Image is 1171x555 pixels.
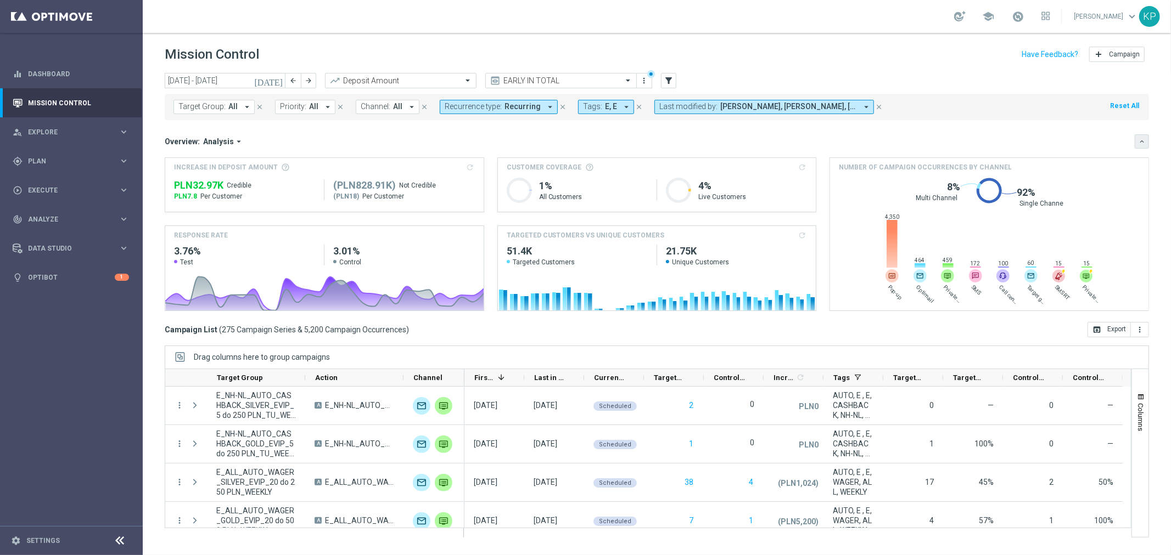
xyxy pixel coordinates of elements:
[28,88,129,117] a: Mission Control
[534,439,557,449] div: 30 Sep 2025, Tuesday
[969,269,982,282] img: message-text.svg
[661,73,676,88] button: filter_alt
[998,284,1019,305] span: Call center
[12,157,130,166] button: gps_fixed Plan keyboard_arrow_right
[599,479,631,486] span: Scheduled
[174,245,315,258] h2: 3.76%
[11,536,21,546] i: settings
[119,127,129,137] i: keyboard_arrow_right
[174,192,197,201] span: PLN7.8
[216,390,296,420] span: E_NH-NL_AUTO_CASHBACK_SILVER_EVIP_5 do 250 PLN_TU_WEEKLY
[1049,516,1054,525] span: 1
[435,474,452,491] img: Private message
[839,162,1012,172] span: Number of campaign occurrences by channel
[421,103,428,111] i: close
[1107,401,1113,410] span: —
[974,439,994,448] span: 100%
[914,269,927,282] div: Optimail
[886,269,899,282] div: Pop-up
[175,516,184,525] button: more_vert
[178,102,226,111] span: Target Group:
[28,245,119,252] span: Data Studio
[12,215,130,224] button: track_changes Analyze keyboard_arrow_right
[325,400,394,410] span: E_NH-NL_AUTO_CASHBACK_SILVER_EVIP_5 do 250 PLN_TU_WEEKLY
[490,75,501,86] i: preview
[1081,284,1103,305] span: Private message RT
[194,353,330,361] span: Drag columns here to group campaigns
[335,101,345,113] button: close
[914,269,927,282] img: email.svg
[28,263,115,292] a: Optibot
[593,516,637,526] colored-tag: Scheduled
[200,192,242,201] span: Per Customer
[12,186,130,195] button: play_circle_outline Execute keyboard_arrow_right
[534,477,557,487] div: 23 Sep 2025, Tuesday
[799,401,819,411] p: PLN0
[996,269,1010,282] img: cellCenter.svg
[886,213,900,220] span: 4,350
[254,76,284,86] i: [DATE]
[12,244,130,253] div: Data Studio keyboard_arrow_right
[13,88,129,117] div: Mission Control
[545,102,555,112] i: arrow_drop_down
[539,192,648,201] p: All Customers
[1024,269,1038,282] div: Target group only
[594,373,625,382] span: Current Status
[13,185,23,195] i: play_circle_outline
[315,440,322,447] span: A
[356,100,419,114] button: Channel: All arrow_drop_down
[361,102,390,111] span: Channel:
[1052,269,1066,282] img: na-trigger.svg
[12,273,130,282] div: lightbulb Optibot 1
[833,429,874,458] span: AUTO, E , E, CASHBACK, NH-NL, WEEKLY
[558,101,568,113] button: close
[979,478,994,486] span: 45%
[175,477,184,487] button: more_vert
[165,73,285,88] input: Select date range
[988,401,994,410] span: —
[445,102,502,111] span: Recurrence type:
[165,325,409,335] h3: Campaign List
[593,439,637,449] colored-tag: Scheduled
[13,127,119,137] div: Explore
[440,100,558,114] button: Recurrence type: Recurring arrow_drop_down
[1099,478,1113,486] span: 50%
[1131,322,1149,337] button: more_vert
[485,73,637,88] ng-select: EARLY IN TOTAL
[253,73,285,89] button: [DATE]
[796,373,805,382] i: refresh
[13,273,23,282] i: lightbulb
[242,102,252,112] i: arrow_drop_down
[219,325,222,335] span: (
[216,467,296,497] span: E_ALL_AUTO_WAGER_SILVER_EVIP_20 do 250 PLN_WEEKLY
[507,230,665,240] h4: TARGETED CUSTOMERS VS UNIQUE CUSTOMERS
[305,77,312,84] i: arrow_forward
[217,373,263,382] span: Target Group
[714,373,745,382] span: Control Customers
[534,516,557,525] div: 23 Sep 2025, Tuesday
[325,73,477,88] ng-select: Deposit Amount
[435,397,452,415] img: Private message
[234,137,244,146] i: arrow_drop_down
[28,158,119,165] span: Plan
[435,512,452,530] div: Private message
[28,129,119,135] span: Explore
[941,269,954,282] div: Private message
[621,102,631,112] i: arrow_drop_down
[688,399,694,412] button: 2
[333,245,474,258] h2: 3.01%
[13,69,23,79] i: equalizer
[13,214,119,224] div: Analyze
[1092,325,1101,334] i: open_in_browser
[1080,269,1093,282] img: website-trigger.svg
[1094,516,1113,525] span: 100%
[778,517,819,526] p: (PLN5,200)
[833,373,850,382] span: Tags
[593,400,637,411] colored-tag: Scheduled
[1022,50,1078,58] input: Have Feedback?
[474,516,497,525] div: 23 Sep 2025, Tuesday
[329,75,340,86] i: trending_up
